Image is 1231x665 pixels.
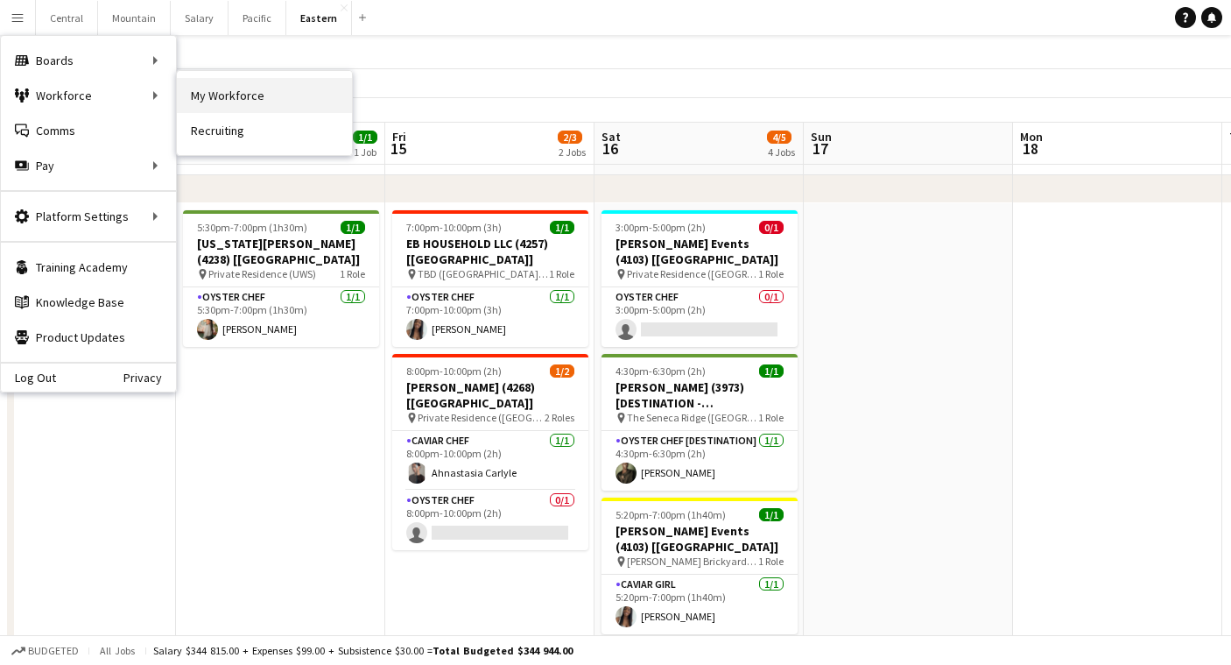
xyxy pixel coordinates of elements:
[1,78,176,113] div: Workforce
[340,267,365,280] span: 1 Role
[601,523,798,555] h3: [PERSON_NAME] Events (4103) [[GEOGRAPHIC_DATA]]
[353,131,377,144] span: 1/1
[601,236,798,267] h3: [PERSON_NAME] Events (4103) [[GEOGRAPHIC_DATA]]
[9,641,81,661] button: Budgeted
[767,131,791,144] span: 4/5
[1,285,176,320] a: Knowledge Base
[1,148,176,183] div: Pay
[601,431,798,491] app-card-role: Oyster Chef [DESTINATION]1/14:30pm-6:30pm (2h)[PERSON_NAME]
[808,138,832,159] span: 17
[406,364,502,378] span: 8:00pm-10:00pm (2h)
[36,1,98,35] button: Central
[758,555,784,568] span: 1 Role
[418,267,549,280] span: TBD ([GEOGRAPHIC_DATA], [GEOGRAPHIC_DATA])
[392,236,588,267] h3: EB HOUSEHOLD LLC (4257) [[GEOGRAPHIC_DATA]]
[392,129,406,145] span: Fri
[615,508,726,521] span: 5:20pm-7:00pm (1h40m)
[229,1,286,35] button: Pacific
[390,138,406,159] span: 15
[418,411,545,424] span: Private Residence ([GEOGRAPHIC_DATA], [GEOGRAPHIC_DATA])
[392,287,588,347] app-card-role: Oyster Chef1/17:00pm-10:00pm (3h)[PERSON_NAME]
[550,364,574,378] span: 1/2
[208,267,316,280] span: Private Residence (UWS)
[1,320,176,355] a: Product Updates
[1,199,176,234] div: Platform Settings
[392,210,588,347] app-job-card: 7:00pm-10:00pm (3h)1/1EB HOUSEHOLD LLC (4257) [[GEOGRAPHIC_DATA]] TBD ([GEOGRAPHIC_DATA], [GEOGRA...
[811,129,832,145] span: Sun
[1017,138,1043,159] span: 18
[759,221,784,234] span: 0/1
[627,267,758,280] span: Private Residence ([GEOGRAPHIC_DATA], [GEOGRAPHIC_DATA])
[601,287,798,347] app-card-role: Oyster Chef0/13:00pm-5:00pm (2h)
[1,43,176,78] div: Boards
[197,221,307,234] span: 5:30pm-7:00pm (1h30m)
[183,236,379,267] h3: [US_STATE][PERSON_NAME] (4238) [[GEOGRAPHIC_DATA]]
[177,78,352,113] a: My Workforce
[601,129,621,145] span: Sat
[627,411,758,424] span: The Seneca Ridge ([GEOGRAPHIC_DATA], [GEOGRAPHIC_DATA])
[171,1,229,35] button: Salary
[286,1,352,35] button: Eastern
[627,555,758,568] span: [PERSON_NAME] Brickyards ([GEOGRAPHIC_DATA], [GEOGRAPHIC_DATA])
[28,645,79,657] span: Budgeted
[406,221,502,234] span: 7:00pm-10:00pm (3h)
[183,287,379,347] app-card-role: Oyster Chef1/15:30pm-7:00pm (1h30m)[PERSON_NAME]
[759,364,784,378] span: 1/1
[123,371,176,385] a: Privacy
[758,411,784,424] span: 1 Role
[392,491,588,550] app-card-role: Oyster Chef0/18:00pm-10:00pm (2h)
[545,411,574,424] span: 2 Roles
[1,371,56,385] a: Log Out
[759,508,784,521] span: 1/1
[615,221,706,234] span: 3:00pm-5:00pm (2h)
[601,210,798,347] app-job-card: 3:00pm-5:00pm (2h)0/1[PERSON_NAME] Events (4103) [[GEOGRAPHIC_DATA]] Private Residence ([GEOGRAPH...
[341,221,365,234] span: 1/1
[549,267,574,280] span: 1 Role
[153,644,573,657] div: Salary $344 815.00 + Expenses $99.00 + Subsistence $30.00 =
[177,113,352,148] a: Recruiting
[183,210,379,347] app-job-card: 5:30pm-7:00pm (1h30m)1/1[US_STATE][PERSON_NAME] (4238) [[GEOGRAPHIC_DATA]] Private Residence (UWS...
[1020,129,1043,145] span: Mon
[601,498,798,634] app-job-card: 5:20pm-7:00pm (1h40m)1/1[PERSON_NAME] Events (4103) [[GEOGRAPHIC_DATA]] [PERSON_NAME] Brickyards ...
[601,354,798,491] app-job-card: 4:30pm-6:30pm (2h)1/1[PERSON_NAME] (3973) [DESTINATION - [GEOGRAPHIC_DATA], [GEOGRAPHIC_DATA]] Th...
[559,145,586,159] div: 2 Jobs
[98,1,171,35] button: Mountain
[601,575,798,634] app-card-role: Caviar Girl1/15:20pm-7:00pm (1h40m)[PERSON_NAME]
[768,145,795,159] div: 4 Jobs
[601,379,798,411] h3: [PERSON_NAME] (3973) [DESTINATION - [GEOGRAPHIC_DATA], [GEOGRAPHIC_DATA]]
[354,145,376,159] div: 1 Job
[558,131,582,144] span: 2/3
[392,379,588,411] h3: [PERSON_NAME] (4268) [[GEOGRAPHIC_DATA]]
[550,221,574,234] span: 1/1
[96,644,138,657] span: All jobs
[392,354,588,550] app-job-card: 8:00pm-10:00pm (2h)1/2[PERSON_NAME] (4268) [[GEOGRAPHIC_DATA]] Private Residence ([GEOGRAPHIC_DAT...
[392,431,588,491] app-card-role: Caviar Chef1/18:00pm-10:00pm (2h)Ahnastasia Carlyle
[1,113,176,148] a: Comms
[1,250,176,285] a: Training Academy
[599,138,621,159] span: 16
[433,644,573,657] span: Total Budgeted $344 944.00
[615,364,706,378] span: 4:30pm-6:30pm (2h)
[758,267,784,280] span: 1 Role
